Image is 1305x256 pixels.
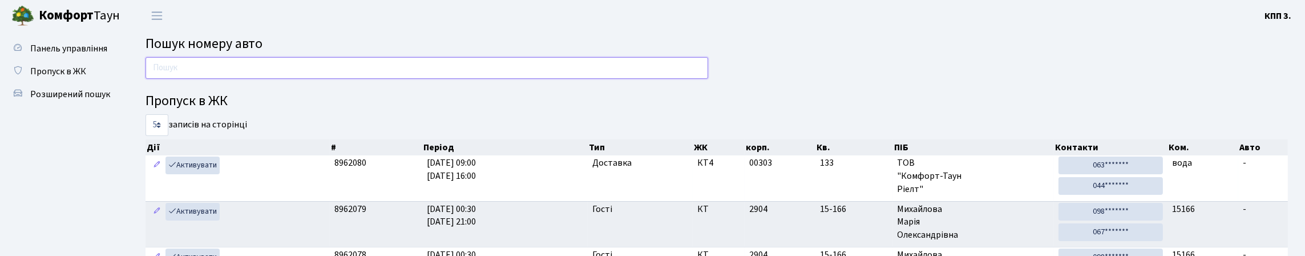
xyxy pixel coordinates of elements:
span: ТОВ "Комфорт-Таун Ріелт" [898,157,1049,196]
th: # [330,139,422,155]
a: КПП 3. [1264,9,1291,23]
span: 2904 [749,203,767,215]
span: Пропуск в ЖК [30,65,86,78]
span: Розширений пошук [30,88,110,101]
span: 00303 [749,157,772,169]
a: Активувати [165,157,220,174]
a: Розширений пошук [6,83,120,106]
th: корп. [745,139,815,155]
span: Пошук номеру авто [146,34,262,54]
th: ПІБ [893,139,1054,155]
span: - [1243,203,1246,215]
th: Період [422,139,588,155]
h4: Пропуск в ЖК [146,93,1288,110]
span: КТ [697,203,740,216]
b: КПП 3. [1264,10,1291,22]
th: Тип [588,139,693,155]
a: Пропуск в ЖК [6,60,120,83]
span: Гості [592,203,612,216]
span: Панель управління [30,42,107,55]
a: Активувати [165,203,220,221]
span: [DATE] 09:00 [DATE] 16:00 [427,157,476,182]
span: Доставка [592,157,632,170]
th: Авто [1238,139,1288,155]
span: Михайлова Марія Олександрівна [898,203,1049,242]
span: Таун [39,6,120,26]
th: Дії [146,139,330,155]
th: ЖК [693,139,745,155]
img: logo.png [11,5,34,27]
th: Кв. [815,139,893,155]
label: записів на сторінці [146,114,247,136]
span: 8962079 [334,203,366,215]
select: записів на сторінці [146,114,168,136]
span: 15-166 [820,203,888,216]
b: Комфорт [39,6,94,25]
span: 8962080 [334,157,366,169]
button: Переключити навігацію [143,6,171,25]
input: Пошук [146,57,708,79]
a: Редагувати [150,203,164,221]
th: Контакти [1054,139,1167,155]
a: Панель управління [6,37,120,60]
span: вода [1172,157,1192,169]
span: 133 [820,157,888,170]
a: Редагувати [150,157,164,174]
span: 15166 [1172,203,1195,215]
th: Ком. [1167,139,1238,155]
span: КТ4 [697,157,740,170]
span: - [1243,157,1246,169]
span: [DATE] 00:30 [DATE] 21:00 [427,203,476,229]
